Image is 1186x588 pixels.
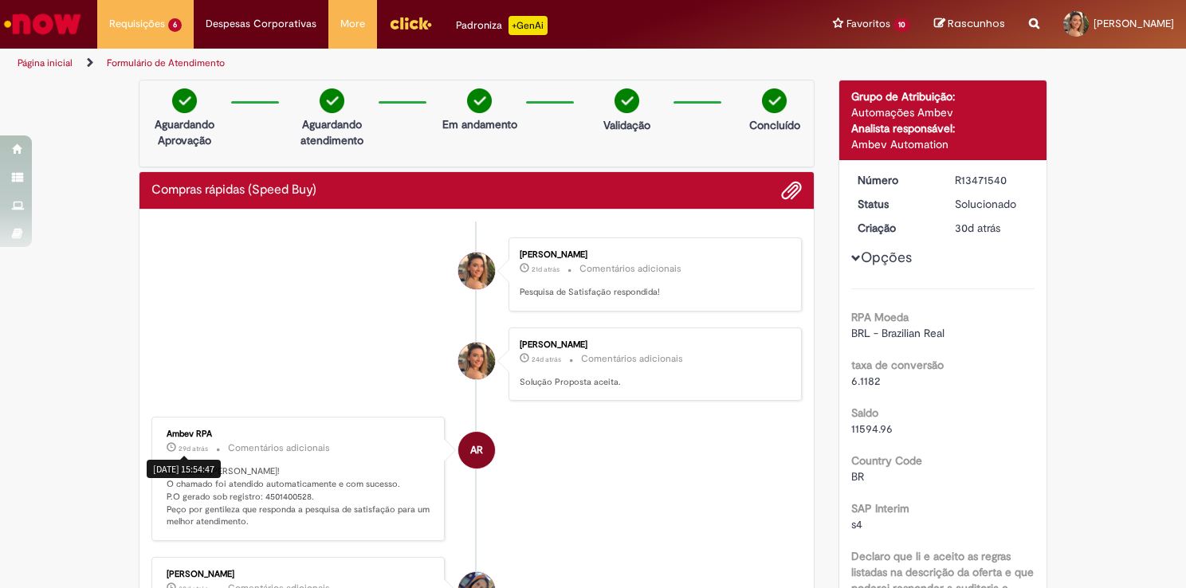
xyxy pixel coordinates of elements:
dt: Status [846,196,944,212]
div: [DATE] 15:54:47 [147,460,221,478]
span: 24d atrás [532,355,561,364]
b: SAP Interim [851,501,909,515]
span: 29d atrás [179,444,208,453]
p: Aguardando Aprovação [146,116,223,148]
b: taxa de conversão [851,358,944,372]
div: Padroniza [456,16,548,35]
div: Ambev RPA [167,429,432,439]
time: 10/09/2025 16:00:55 [532,265,560,274]
p: Aguardando atendimento [293,116,371,148]
p: Pesquisa de Satisfação respondida! [520,286,785,299]
p: Validação [603,117,650,133]
div: Julia Khawany Zamarchi [458,343,495,379]
div: 02/09/2025 10:19:35 [955,220,1029,236]
div: Ambev Automation [851,136,1035,152]
div: R13471540 [955,172,1029,188]
small: Comentários adicionais [581,352,683,366]
div: Solucionado [955,196,1029,212]
div: [PERSON_NAME] [520,340,785,350]
span: 10 [893,18,910,32]
div: Ambev RPA [458,432,495,468]
img: check-circle-green.png [762,88,787,113]
h2: Compras rápidas (Speed Buy) Histórico de tíquete [151,183,316,198]
span: BRL - Brazilian Real [851,326,944,340]
div: Analista responsável: [851,120,1035,136]
span: 6 [168,18,182,32]
dt: Número [846,172,944,188]
a: Rascunhos [934,17,1005,32]
b: Country Code [851,453,922,468]
small: Comentários adicionais [579,262,681,276]
div: [PERSON_NAME] [167,570,432,579]
span: 11594.96 [851,421,893,436]
span: Rascunhos [948,16,1005,31]
a: Formulário de Atendimento [107,57,225,69]
p: Em andamento [442,116,517,132]
span: More [340,16,365,32]
span: s4 [851,517,862,531]
time: 02/09/2025 10:19:35 [955,221,1000,235]
b: Saldo [851,406,878,420]
ul: Trilhas de página [12,49,779,78]
button: Adicionar anexos [781,180,802,201]
span: Favoritos [846,16,890,32]
span: AR [470,431,483,469]
span: 21d atrás [532,265,560,274]
img: ServiceNow [2,8,84,40]
span: BR [851,469,864,484]
img: check-circle-green.png [320,88,344,113]
img: check-circle-green.png [615,88,639,113]
b: RPA Moeda [851,310,909,324]
span: Requisições [109,16,165,32]
div: Grupo de Atribuição: [851,88,1035,104]
span: Despesas Corporativas [206,16,316,32]
small: Comentários adicionais [228,441,330,455]
div: Automações Ambev [851,104,1035,120]
p: +GenAi [509,16,548,35]
time: 08/09/2025 07:37:55 [532,355,561,364]
img: check-circle-green.png [467,88,492,113]
span: 6.1182 [851,374,880,388]
span: [PERSON_NAME] [1094,17,1174,30]
a: Página inicial [18,57,73,69]
p: Concluído [749,117,800,133]
div: Julia Khawany Zamarchi [458,253,495,289]
div: [PERSON_NAME] [520,250,785,260]
span: 30d atrás [955,221,1000,235]
p: Boa tarde, [PERSON_NAME]! O chamado foi atendido automaticamente e com sucesso. P.O gerado sob re... [167,465,432,528]
dt: Criação [846,220,944,236]
img: click_logo_yellow_360x200.png [389,11,432,35]
img: check-circle-green.png [172,88,197,113]
p: Solução Proposta aceita. [520,376,785,389]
